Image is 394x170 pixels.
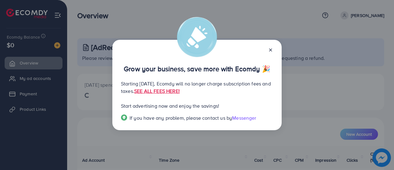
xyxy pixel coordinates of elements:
img: Popup guide [121,114,127,121]
p: Grow your business, save more with Ecomdy 🎉 [121,65,273,73]
span: If you have any problem, please contact us by [130,114,232,121]
a: SEE ALL FEES HERE! [134,88,180,94]
span: Messenger [232,114,256,121]
p: Start advertising now and enjoy the savings! [121,102,273,110]
img: alert [177,17,217,57]
p: Starting [DATE], Ecomdy will no longer charge subscription fees and taxes. [121,80,273,95]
